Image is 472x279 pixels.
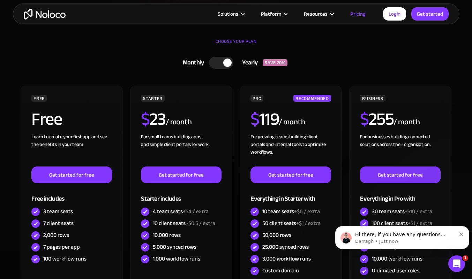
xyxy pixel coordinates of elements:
[43,231,69,239] div: 2,000 rows
[360,110,394,128] h2: 255
[31,95,47,102] div: FREE
[279,117,305,128] div: / month
[360,166,440,183] a: Get started for free
[141,103,150,135] span: $
[405,206,432,217] span: +$10 / extra
[20,36,452,54] div: CHOOSE YOUR PLAN
[383,7,406,21] a: Login
[360,183,440,206] div: Everything in Pro with
[153,219,215,227] div: 10 client seats
[141,95,164,102] div: STARTER
[263,59,287,66] div: SAVE 20%
[250,133,331,166] div: For growing teams building client portals and internal tools to optimize workflows.
[262,231,291,239] div: 50,000 rows
[183,206,209,217] span: +$4 / extra
[250,95,263,102] div: PRO
[233,57,263,68] div: Yearly
[174,57,209,68] div: Monthly
[250,183,331,206] div: Everything in Starter with
[448,255,465,272] iframe: Intercom live chat
[332,211,472,260] iframe: Intercom notifications message
[31,133,112,166] div: Learn to create your first app and see the benefits in your team ‍
[250,110,279,128] h2: 119
[262,267,299,274] div: Custom domain
[295,9,342,18] div: Resources
[372,267,419,274] div: Unlimited user roles
[304,9,328,18] div: Resources
[411,7,449,21] a: Get started
[153,208,209,215] div: 4 team seats
[250,166,331,183] a: Get started for free
[209,9,252,18] div: Solutions
[463,255,468,261] span: 1
[141,133,221,166] div: For small teams building apps and simple client portals for work. ‍
[252,9,295,18] div: Platform
[262,255,311,263] div: 3,000 workflow runs
[342,9,374,18] a: Pricing
[250,103,259,135] span: $
[293,95,331,102] div: RECOMMENDED
[153,243,196,251] div: 5,000 synced rows
[141,110,166,128] h2: 23
[166,117,192,128] div: / month
[186,218,215,228] span: +$0.5 / extra
[296,218,321,228] span: +$1 / extra
[141,166,221,183] a: Get started for free
[43,243,80,251] div: 7 pages per app
[43,255,87,263] div: 100 workflow runs
[360,95,385,102] div: BUSINESS
[153,231,181,239] div: 10,000 rows
[262,219,321,227] div: 50 client seats
[360,103,369,135] span: $
[31,166,112,183] a: Get started for free
[31,110,62,128] h2: Free
[43,208,73,215] div: 3 team seats
[153,255,200,263] div: 1,000 workflow runs
[141,183,221,206] div: Starter includes
[31,183,112,206] div: Free includes
[262,243,309,251] div: 25,000 synced rows
[360,133,440,166] div: For businesses building connected solutions across their organization. ‍
[262,208,320,215] div: 10 team seats
[24,9,66,20] a: home
[372,255,422,263] div: 10,000 workflow runs
[372,208,432,215] div: 30 team seats
[261,9,281,18] div: Platform
[218,9,238,18] div: Solutions
[394,117,420,128] div: / month
[294,206,320,217] span: +$6 / extra
[43,219,74,227] div: 7 client seats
